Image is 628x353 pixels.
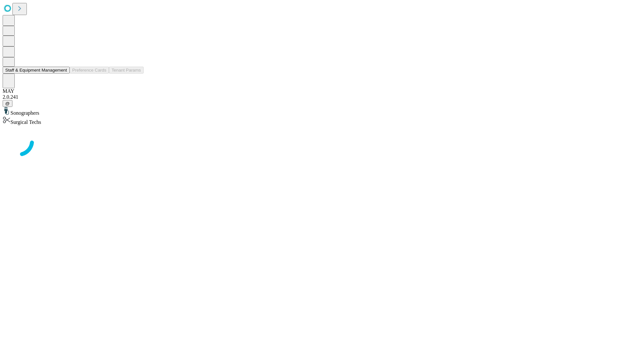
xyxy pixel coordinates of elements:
[3,116,625,125] div: Surgical Techs
[70,67,109,74] button: Preference Cards
[3,94,625,100] div: 2.0.241
[3,107,625,116] div: Sonographers
[109,67,144,74] button: Tenant Params
[3,67,70,74] button: Staff & Equipment Management
[5,101,10,106] span: @
[3,100,12,107] button: @
[3,88,625,94] div: MAY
